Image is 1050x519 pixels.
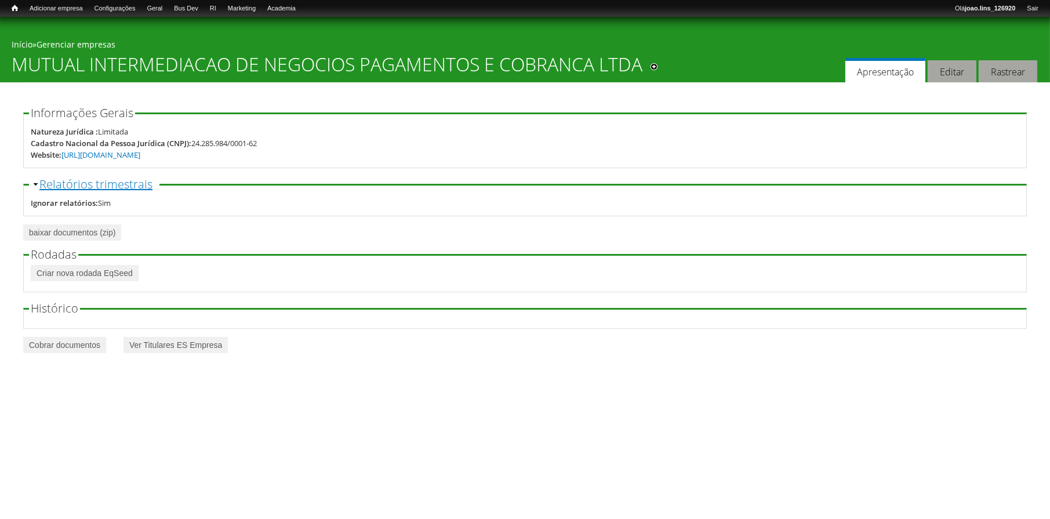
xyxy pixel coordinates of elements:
[31,137,191,149] div: Cadastro Nacional da Pessoa Jurídica (CNPJ):
[12,4,18,12] span: Início
[37,39,115,50] a: Gerenciar empresas
[12,53,642,82] h1: MUTUAL INTERMEDIACAO DE NEGOCIOS PAGAMENTOS E COBRANCA LTDA
[61,150,140,160] a: [URL][DOMAIN_NAME]
[23,337,106,353] a: Cobrar documentos
[31,246,77,262] span: Rodadas
[31,149,61,161] div: Website:
[98,197,111,209] div: Sim
[204,3,222,14] a: RI
[168,3,204,14] a: Bus Dev
[928,60,976,83] a: Editar
[12,39,32,50] a: Início
[31,265,139,281] a: Criar nova rodada EqSeed
[965,5,1015,12] strong: joao.lins_126920
[949,3,1021,14] a: Olájoao.lins_126920
[24,3,89,14] a: Adicionar empresa
[89,3,141,14] a: Configurações
[31,126,98,137] div: Natureza Jurídica :
[31,105,133,121] span: Informações Gerais
[31,300,78,316] span: Histórico
[23,224,121,241] a: baixar documentos (zip)
[6,3,24,14] a: Início
[98,126,128,137] div: Limitada
[261,3,301,14] a: Academia
[31,197,98,209] div: Ignorar relatórios:
[39,176,152,192] a: Relatórios trimestrais
[141,3,168,14] a: Geral
[191,137,257,149] div: 24.285.984/0001-62
[123,337,228,353] a: Ver Titulares ES Empresa
[222,3,261,14] a: Marketing
[12,39,1038,53] div: »
[845,58,925,83] a: Apresentação
[1021,3,1044,14] a: Sair
[979,60,1037,83] a: Rastrear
